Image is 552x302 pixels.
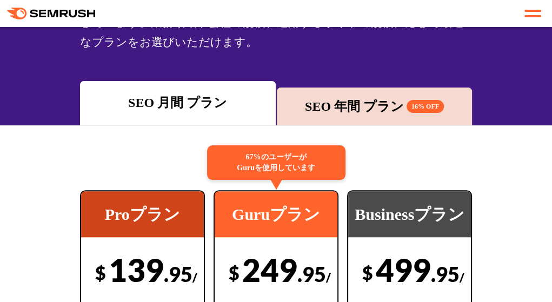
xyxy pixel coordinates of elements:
[95,261,106,284] span: $
[81,191,204,237] div: Proプラン
[362,261,373,284] span: $
[431,261,460,286] span: .95
[282,97,467,116] div: SEO 年間 プラン
[348,191,471,237] div: Businessプラン
[215,191,337,237] div: Guruプラン
[229,261,240,284] span: $
[85,93,270,112] div: SEO 月間 プラン
[164,261,192,286] span: .95
[297,261,326,286] span: .95
[407,100,444,113] span: 16% OFF
[207,145,345,180] div: 67%のユーザーが Guruを使用しています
